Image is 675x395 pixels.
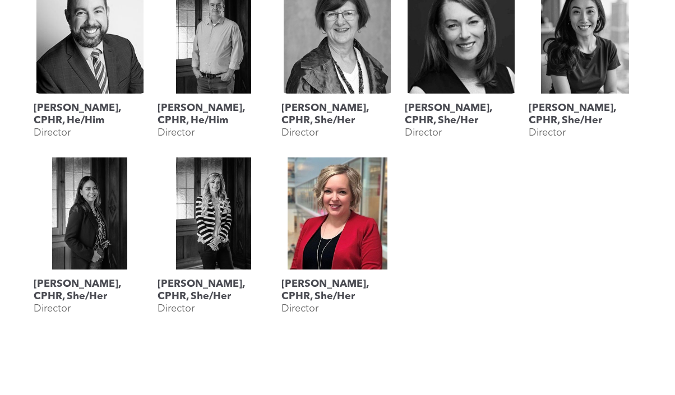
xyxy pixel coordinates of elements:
[529,102,641,127] h3: [PERSON_NAME], CPHR, She/Her
[281,127,318,139] p: Director
[158,303,195,315] p: Director
[34,303,71,315] p: Director
[281,102,394,127] h3: [PERSON_NAME], CPHR, She/Her
[158,278,270,303] h3: [PERSON_NAME], CPHR, She/Her
[158,127,195,139] p: Director
[405,127,442,139] p: Director
[34,127,71,139] p: Director
[34,102,146,127] h3: [PERSON_NAME], CPHR, He/Him
[34,278,146,303] h3: [PERSON_NAME], CPHR, She/Her
[281,278,394,303] h3: [PERSON_NAME], CPHR, She/Her
[529,127,566,139] p: Director
[281,303,318,315] p: Director
[405,102,517,127] h3: [PERSON_NAME], CPHR, She/Her
[158,102,270,127] h3: [PERSON_NAME], CPHR, He/Him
